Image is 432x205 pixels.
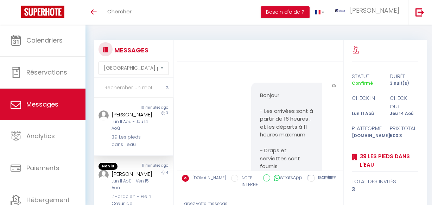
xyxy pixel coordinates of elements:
div: 3 [352,185,418,194]
div: Plateforme [347,124,385,133]
div: check out [385,94,423,110]
div: 10 minutes ago [133,105,173,110]
label: RAPPEL [315,175,333,182]
div: Jeu 14 Aoû [385,110,423,117]
div: durée [385,72,423,81]
span: Paiements [26,164,59,172]
h3: MESSAGES [113,42,148,58]
label: WhatsApp [270,174,302,182]
div: 39 Les pieds dans l'eau [112,134,153,148]
span: Non lu [99,163,117,170]
div: 3 nuit(s) [385,80,423,87]
div: Lun 11 Aoû [347,110,385,117]
div: Lun 11 Aoû - Jeu 14 Aoû [112,118,153,132]
div: [PERSON_NAME] [112,110,153,119]
a: 39 Les pieds dans l'eau [357,152,418,169]
div: 500.3 [385,133,423,139]
img: ... [99,110,109,121]
div: Lun 11 Aoû - Ven 15 Aoû [112,178,153,191]
img: ... [99,170,109,180]
span: Hébergement [26,196,70,204]
div: 11 minutes ago [133,163,173,170]
button: Besoin d'aide ? [261,6,310,18]
div: statut [347,72,385,81]
span: 4 [166,170,168,175]
span: Chercher [107,8,132,15]
label: NOTE INTERNE [238,175,258,188]
div: check in [347,94,385,110]
div: total des invités [352,177,418,186]
img: logout [415,8,424,17]
span: Analytics [26,132,55,140]
div: Prix total [385,124,423,133]
span: Messages [26,100,58,109]
span: Confirmé [352,80,373,86]
label: [DOMAIN_NAME] [189,175,226,182]
div: [DOMAIN_NAME] [347,133,385,139]
span: 3 [166,110,168,116]
div: [PERSON_NAME] [112,170,153,178]
input: Rechercher un mot clé [94,78,173,98]
img: Super Booking [21,6,64,18]
span: [PERSON_NAME] [350,6,399,15]
span: Réservations [26,68,67,77]
img: ... [335,9,345,12]
img: ... [332,84,336,88]
span: Calendriers [26,36,63,45]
